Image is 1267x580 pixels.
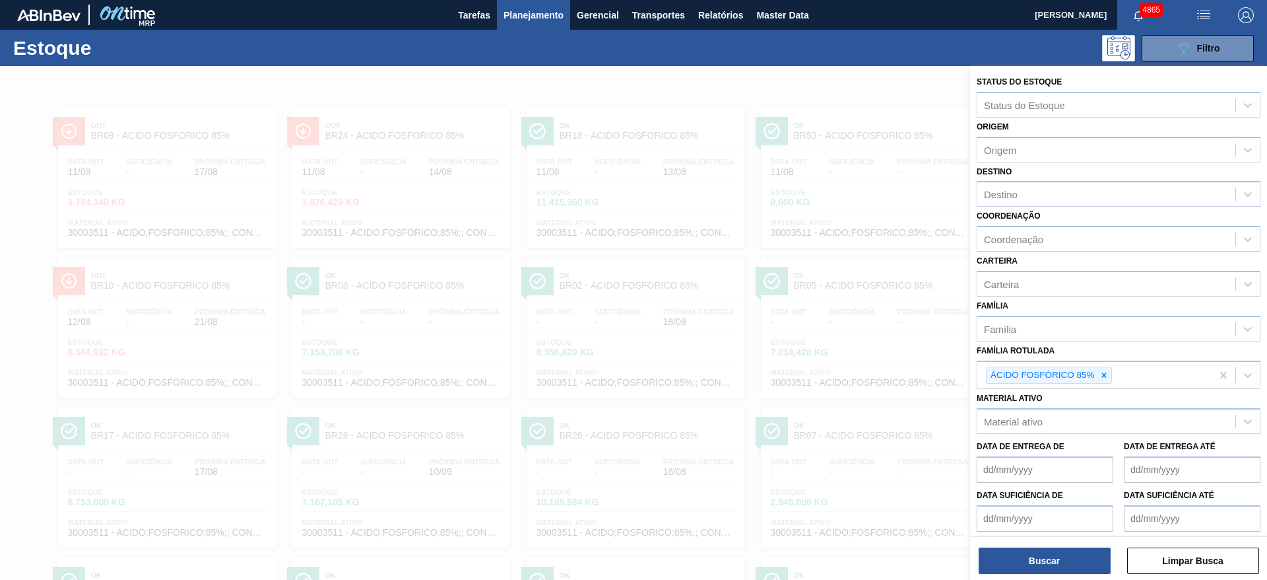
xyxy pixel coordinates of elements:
span: 4865 [1140,3,1163,17]
input: dd/mm/yyyy [1124,456,1260,483]
span: Filtro [1197,43,1220,54]
span: Gerencial [577,7,619,23]
div: Material ativo [984,416,1043,427]
label: Família [977,301,1008,310]
input: dd/mm/yyyy [977,456,1113,483]
label: Data de Entrega de [977,442,1064,451]
button: Filtro [1142,35,1254,61]
h1: Estoque [13,40,211,55]
div: Status do Estoque [984,99,1065,110]
label: Coordenação [977,211,1041,221]
span: Master Data [756,7,808,23]
label: Data suficiência até [1124,491,1214,500]
span: Relatórios [698,7,743,23]
span: Tarefas [458,7,490,23]
div: ÁCIDO FOSFÓRICO 85% [987,367,1097,384]
span: Planejamento [504,7,564,23]
img: Logout [1238,7,1254,23]
label: Data de Entrega até [1124,442,1216,451]
button: Notificações [1117,6,1159,24]
img: TNhmsLtSVTkK8tSr43FrP2fwEKptu5GPRR3wAAAABJRU5ErkJggg== [17,9,81,21]
label: Família Rotulada [977,346,1055,355]
label: Data suficiência de [977,491,1063,500]
label: Status do Estoque [977,77,1062,87]
span: Transportes [632,7,685,23]
label: Origem [977,122,1009,131]
label: Destino [977,167,1012,176]
img: userActions [1196,7,1212,23]
div: Destino [984,189,1018,200]
div: Origem [984,144,1016,155]
div: Família [984,323,1016,334]
input: dd/mm/yyyy [1124,505,1260,532]
label: Carteira [977,256,1018,266]
div: Coordenação [984,234,1043,245]
input: dd/mm/yyyy [977,505,1113,532]
div: Carteira [984,278,1019,289]
label: Material ativo [977,394,1043,403]
div: Pogramando: nenhum usuário selecionado [1102,35,1135,61]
